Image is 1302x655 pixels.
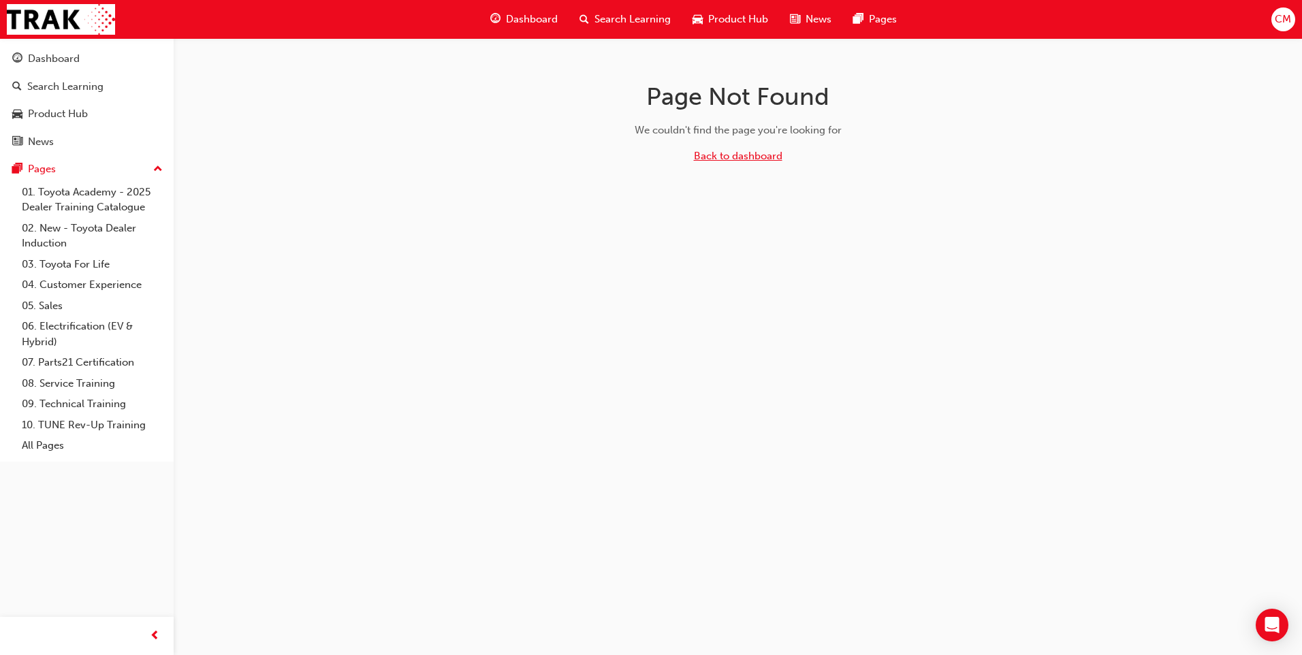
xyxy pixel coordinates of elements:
[779,5,842,33] a: news-iconNews
[16,373,168,394] a: 08. Service Training
[5,101,168,127] a: Product Hub
[7,4,115,35] img: Trak
[490,11,501,28] span: guage-icon
[806,12,831,27] span: News
[5,46,168,71] a: Dashboard
[12,81,22,93] span: search-icon
[16,274,168,295] a: 04. Customer Experience
[5,129,168,155] a: News
[16,254,168,275] a: 03. Toyota For Life
[16,435,168,456] a: All Pages
[522,82,954,112] h1: Page Not Found
[16,218,168,254] a: 02. New - Toyota Dealer Induction
[5,44,168,157] button: DashboardSearch LearningProduct HubNews
[693,11,703,28] span: car-icon
[16,182,168,218] a: 01. Toyota Academy - 2025 Dealer Training Catalogue
[569,5,682,33] a: search-iconSearch Learning
[522,123,954,138] div: We couldn't find the page you're looking for
[150,628,160,645] span: prev-icon
[5,74,168,99] a: Search Learning
[579,11,589,28] span: search-icon
[28,106,88,122] div: Product Hub
[16,316,168,352] a: 06. Electrification (EV & Hybrid)
[16,394,168,415] a: 09. Technical Training
[1256,609,1288,641] div: Open Intercom Messenger
[506,12,558,27] span: Dashboard
[1271,7,1295,31] button: CM
[869,12,897,27] span: Pages
[708,12,768,27] span: Product Hub
[12,53,22,65] span: guage-icon
[479,5,569,33] a: guage-iconDashboard
[682,5,779,33] a: car-iconProduct Hub
[594,12,671,27] span: Search Learning
[5,157,168,182] button: Pages
[694,150,782,162] a: Back to dashboard
[16,415,168,436] a: 10. TUNE Rev-Up Training
[12,163,22,176] span: pages-icon
[16,295,168,317] a: 05. Sales
[790,11,800,28] span: news-icon
[27,79,104,95] div: Search Learning
[853,11,863,28] span: pages-icon
[12,108,22,121] span: car-icon
[12,136,22,148] span: news-icon
[28,51,80,67] div: Dashboard
[153,161,163,178] span: up-icon
[28,134,54,150] div: News
[842,5,908,33] a: pages-iconPages
[28,161,56,177] div: Pages
[16,352,168,373] a: 07. Parts21 Certification
[1275,12,1291,27] span: CM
